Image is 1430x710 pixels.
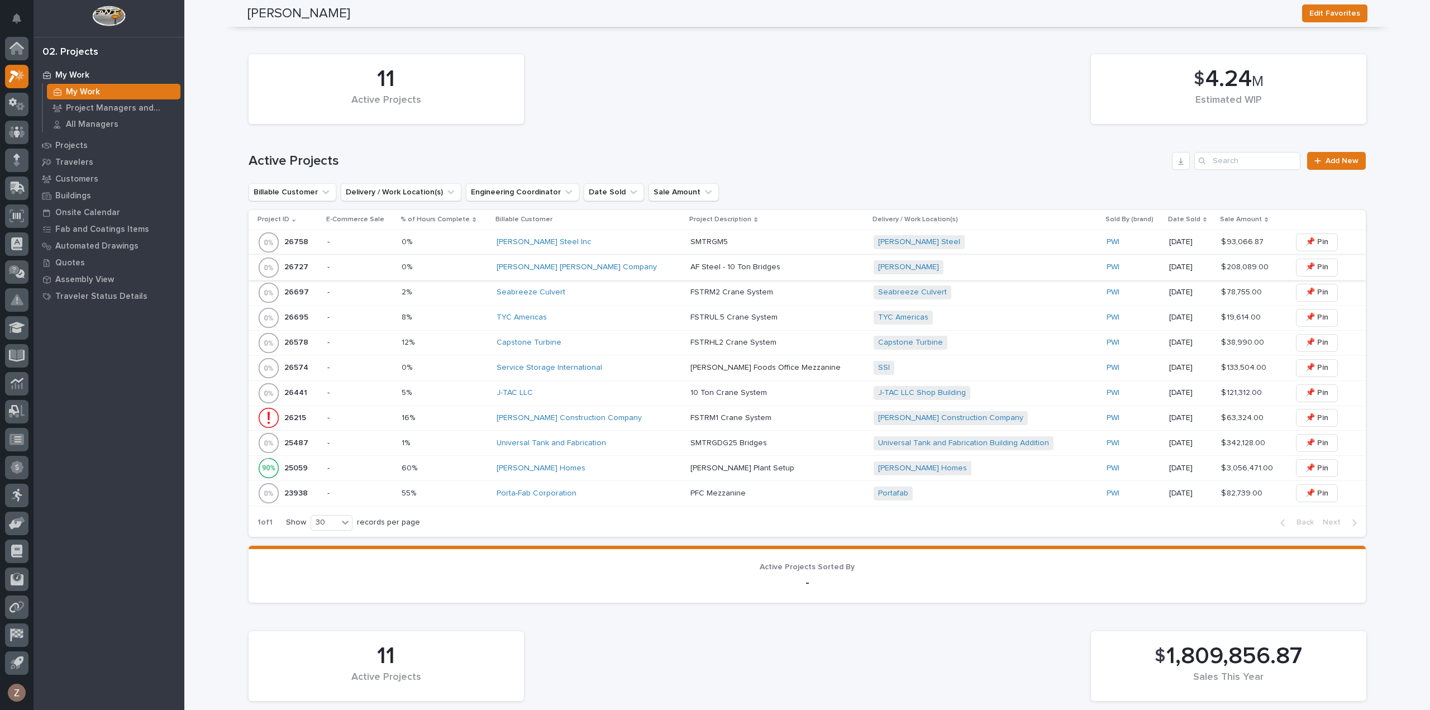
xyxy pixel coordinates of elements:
[247,6,350,22] h2: [PERSON_NAME]
[249,330,1366,355] tr: 2657826578 -12%12% Capstone Turbine FSTRHL2 Crane SystemFSTRHL2 Crane System Capstone Turbine PWI...
[34,237,184,254] a: Automated Drawings
[1110,94,1347,118] div: Estimated WIP
[34,221,184,237] a: Fab and Coatings Items
[262,576,1352,589] p: -
[284,361,311,373] p: 26574
[878,263,939,272] a: [PERSON_NAME]
[34,137,184,154] a: Projects
[402,336,417,347] p: 12%
[1169,313,1212,322] p: [DATE]
[1305,487,1328,500] span: 📌 Pin
[1110,671,1347,695] div: Sales This Year
[327,439,393,448] p: -
[878,413,1023,423] a: [PERSON_NAME] Construction Company
[401,213,470,226] p: % of Hours Complete
[284,436,311,448] p: 25487
[1107,288,1119,297] a: PWI
[34,170,184,187] a: Customers
[497,288,565,297] a: Seabreeze Culvert
[1169,363,1212,373] p: [DATE]
[649,183,719,201] button: Sale Amount
[1221,386,1264,398] p: $ 121,312.00
[284,461,310,473] p: 25059
[249,230,1366,255] tr: 2675826758 -0%0% [PERSON_NAME] Steel Inc SMTRGM5SMTRGM5 [PERSON_NAME] Steel PWI [DATE]$ 93,066.87...
[1305,260,1328,274] span: 📌 Pin
[1169,388,1212,398] p: [DATE]
[690,260,783,272] p: AF Steel - 10 Ton Bridges
[690,386,769,398] p: 10 Ton Crane System
[327,263,393,272] p: -
[55,141,88,151] p: Projects
[1107,413,1119,423] a: PWI
[268,671,505,695] div: Active Projects
[402,436,412,448] p: 1%
[1221,311,1263,322] p: $ 19,614.00
[1166,642,1302,670] span: 1,809,856.87
[1221,487,1265,498] p: $ 82,739.00
[584,183,644,201] button: Date Sold
[497,363,602,373] a: Service Storage International
[1305,386,1328,399] span: 📌 Pin
[1169,263,1212,272] p: [DATE]
[497,237,591,247] a: [PERSON_NAME] Steel Inc
[497,413,642,423] a: [PERSON_NAME] Construction Company
[1323,517,1347,527] span: Next
[1221,285,1264,297] p: $ 78,755.00
[1221,411,1266,423] p: $ 63,324.00
[1296,434,1338,452] button: 📌 Pin
[42,46,98,59] div: 02. Projects
[284,235,311,247] p: 26758
[249,305,1366,330] tr: 2669526695 -8%8% TYC Americas FSTRUL.5 Crane SystemFSTRUL.5 Crane System TYC Americas PWI [DATE]$...
[690,487,748,498] p: PFC Mezzanine
[1221,436,1267,448] p: $ 342,128.00
[92,6,125,26] img: Workspace Logo
[43,116,184,132] a: All Managers
[1221,461,1275,473] p: $ 3,056,471.00
[495,213,552,226] p: Billable Customer
[1305,285,1328,299] span: 📌 Pin
[5,681,28,704] button: users-avatar
[878,363,890,373] a: SSI
[689,213,751,226] p: Project Description
[1296,334,1338,352] button: 📌 Pin
[1221,336,1266,347] p: $ 38,990.00
[1252,74,1264,89] span: M
[284,336,311,347] p: 26578
[690,311,780,322] p: FSTRUL.5 Crane System
[497,263,657,272] a: [PERSON_NAME] [PERSON_NAME] Company
[402,386,414,398] p: 5%
[327,464,393,473] p: -
[1107,338,1119,347] a: PWI
[249,431,1366,456] tr: 2548725487 -1%1% Universal Tank and Fabrication SMTRGDG25 BridgesSMTRGDG25 Bridges Universal Tank...
[55,258,85,268] p: Quotes
[1296,309,1338,327] button: 📌 Pin
[402,260,414,272] p: 0%
[284,311,311,322] p: 26695
[402,361,414,373] p: 0%
[690,461,797,473] p: [PERSON_NAME] Plant Setup
[402,411,417,423] p: 16%
[1169,237,1212,247] p: [DATE]
[34,288,184,304] a: Traveler Status Details
[1296,234,1338,251] button: 📌 Pin
[1169,464,1212,473] p: [DATE]
[1296,359,1338,377] button: 📌 Pin
[55,275,114,285] p: Assembly View
[1155,646,1165,667] span: $
[34,271,184,288] a: Assembly View
[878,313,928,322] a: TYC Americas
[690,285,775,297] p: FSTRM2 Crane System
[249,255,1366,280] tr: 2672726727 -0%0% [PERSON_NAME] [PERSON_NAME] Company AF Steel - 10 Ton BridgesAF Steel - 10 Ton B...
[497,338,561,347] a: Capstone Turbine
[878,489,908,498] a: Portafab
[1290,517,1314,527] span: Back
[1205,68,1252,91] span: 4.24
[1318,517,1366,527] button: Next
[1305,361,1328,374] span: 📌 Pin
[43,84,184,99] a: My Work
[268,94,505,118] div: Active Projects
[284,487,310,498] p: 23938
[1309,7,1360,20] span: Edit Favorites
[249,183,336,201] button: Billable Customer
[258,213,289,226] p: Project ID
